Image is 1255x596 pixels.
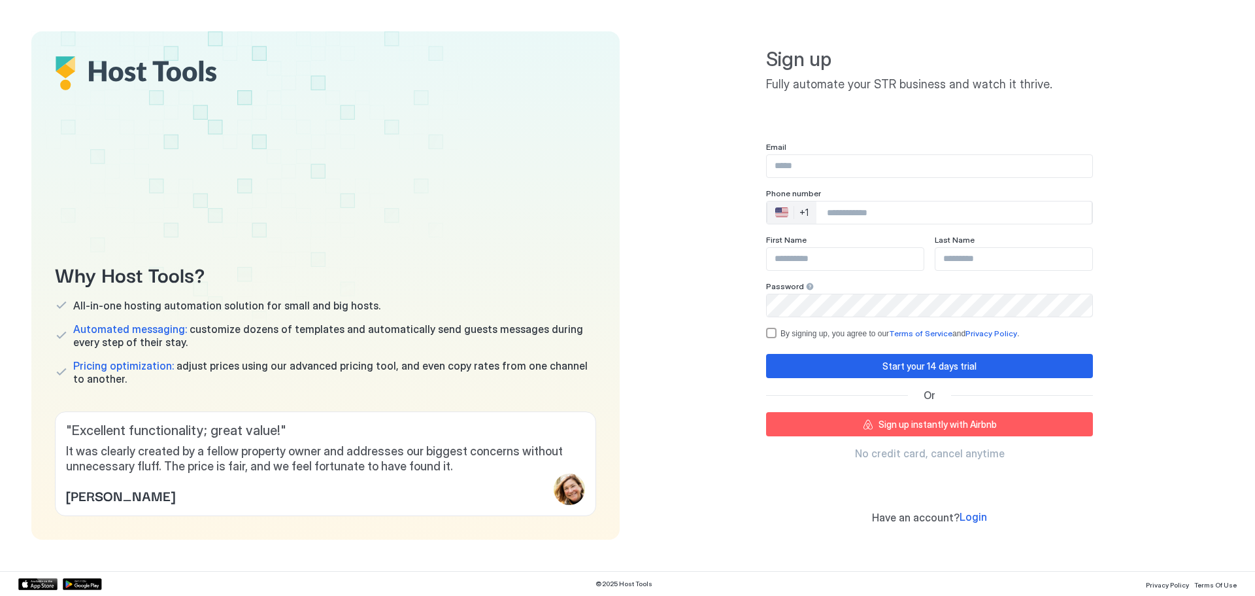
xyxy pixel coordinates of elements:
button: Start your 14 days trial [766,354,1093,378]
div: By signing up, you agree to our and . [780,328,1093,338]
span: " Excellent functionality; great value! " [66,423,585,439]
span: © 2025 Host Tools [595,580,652,588]
div: termsPrivacy [766,328,1093,338]
input: Input Field [767,155,1092,177]
a: Google Play Store [63,578,102,590]
span: Fully automate your STR business and watch it thrive. [766,77,1093,92]
span: customize dozens of templates and automatically send guests messages during every step of their s... [73,323,596,349]
span: Pricing optimization: [73,359,174,372]
span: Password [766,281,804,291]
div: Countries button [767,202,816,224]
span: Or [924,389,935,402]
input: Phone Number input [816,201,1092,224]
span: [PERSON_NAME] [66,485,175,505]
div: +1 [799,207,809,219]
span: Automated messaging: [73,323,187,336]
a: Terms Of Use [1194,577,1237,591]
a: Login [960,510,987,524]
span: Last Name [935,235,975,245]
span: First Name [766,235,807,245]
a: Privacy Policy [965,328,1017,338]
span: adjust prices using our advanced pricing tool, and even copy rates from one channel to another. [73,359,596,385]
span: No credit card, cancel anytime [855,447,1005,460]
span: Have an account? [872,511,960,524]
span: It was clearly created by a fellow property owner and addresses our biggest concerns without unne... [66,444,585,474]
span: Phone number [766,188,821,198]
span: Email [766,142,786,152]
button: Sign up instantly with Airbnb [766,412,1093,436]
span: Terms Of Use [1194,581,1237,589]
span: All-in-one hosting automation solution for small and big hosts. [73,299,380,312]
a: Privacy Policy [1146,577,1189,591]
span: Why Host Tools? [55,259,596,289]
input: Input Field [767,294,1092,317]
div: Start your 14 days trial [882,359,977,373]
a: Terms of Service [889,328,952,338]
div: 🇺🇸 [775,205,788,220]
span: Login [960,510,987,523]
input: Input Field [935,248,1092,270]
input: Input Field [767,248,924,270]
div: Sign up instantly with Airbnb [878,417,997,431]
span: Sign up [766,47,1093,72]
span: Privacy Policy [1146,581,1189,589]
a: App Store [18,578,58,590]
div: profile [554,474,585,505]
